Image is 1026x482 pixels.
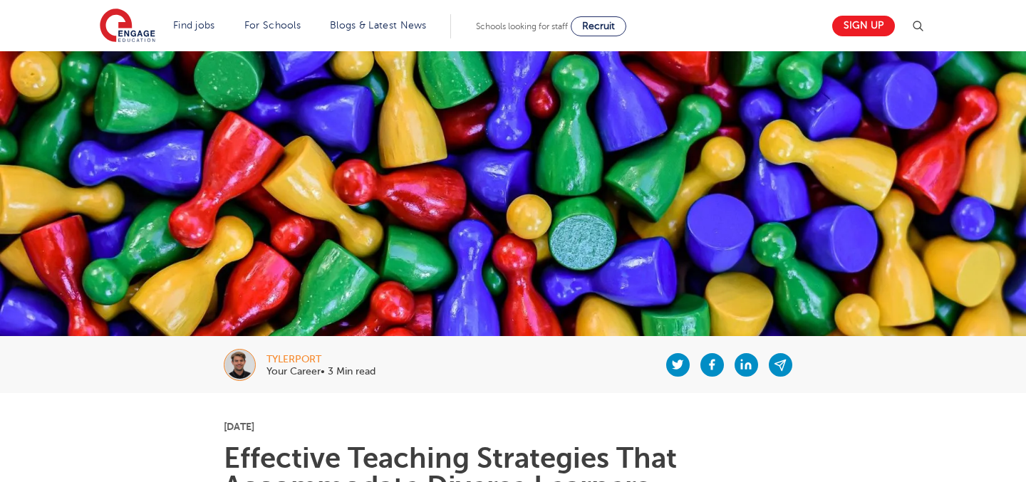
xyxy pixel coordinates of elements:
span: Recruit [582,21,615,31]
a: Sign up [832,16,895,36]
div: tylerport [266,355,375,365]
a: Find jobs [173,20,215,31]
span: Schools looking for staff [476,21,568,31]
a: Recruit [571,16,626,36]
a: For Schools [244,20,301,31]
a: Blogs & Latest News [330,20,427,31]
p: [DATE] [224,421,803,431]
img: Engage Education [100,9,155,44]
p: Your Career• 3 Min read [266,367,375,377]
